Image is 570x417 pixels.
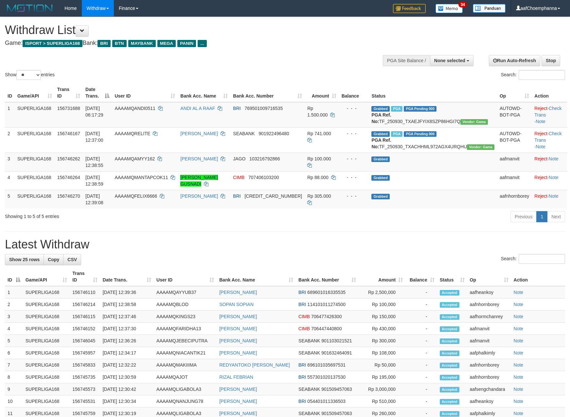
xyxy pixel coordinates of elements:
[514,290,524,295] a: Note
[460,119,488,125] span: Vendor URL: https://trx31.1velocity.biz
[219,411,257,416] a: [PERSON_NAME]
[440,363,459,368] span: Accepted
[180,175,218,187] a: [PERSON_NAME] GUSNADI
[298,314,310,319] span: CIMB
[532,83,567,102] th: Action
[178,83,230,102] th: Bank Acc. Name: activate to sort column ascending
[440,351,459,356] span: Accepted
[296,267,359,286] th: Bank Acc. Number: activate to sort column ascending
[5,190,15,208] td: 5
[83,83,112,102] th: Date Trans.: activate to sort column descending
[115,131,150,136] span: AAAAMQRELITE
[5,347,23,359] td: 6
[5,70,55,80] label: Show entries
[497,102,532,128] td: AUTOWD-BOT-PGA
[532,153,567,171] td: ·
[440,411,459,417] span: Accepted
[405,335,437,347] td: -
[405,359,437,371] td: -
[371,112,391,124] b: PGA Ref. No:
[9,257,40,262] span: Show 25 rows
[177,40,196,47] span: PANIN
[532,171,567,190] td: ·
[298,290,306,295] span: BRI
[342,174,366,181] div: - - -
[391,131,402,137] span: Marked by aafheankoy
[405,299,437,311] td: -
[100,347,154,359] td: [DATE] 12:34:17
[371,156,390,162] span: Grabbed
[514,350,524,355] a: Note
[154,323,217,335] td: AAAAMQFARIDHA13
[298,374,306,380] span: BRI
[321,411,352,416] span: Copy 901509457063 to clipboard
[100,267,154,286] th: Date Trans.: activate to sort column ascending
[219,314,257,319] a: [PERSON_NAME]
[383,55,430,66] div: PGA Site Balance /
[5,395,23,408] td: 10
[393,4,426,13] img: Feedback.jpg
[23,335,70,347] td: SUPERLIGA168
[5,335,23,347] td: 5
[307,193,331,199] span: Rp 305.000
[549,156,559,161] a: Note
[5,3,55,13] img: MOTION_logo.png
[5,286,23,299] td: 1
[233,175,244,180] span: CIMB
[371,131,390,137] span: Grabbed
[514,387,524,392] a: Note
[436,4,463,13] img: Button%20Memo.svg
[112,40,127,47] span: BTN
[307,302,346,307] span: Copy 114101011274500 to clipboard
[307,106,328,118] span: Rp 1.500.000
[307,175,329,180] span: Rp 88.000
[154,335,217,347] td: AAAAMQJEBECIPUTRA
[440,387,459,392] span: Accepted
[233,131,255,136] span: SEABANK
[549,175,559,180] a: Note
[57,156,80,161] span: 156746262
[100,359,154,371] td: [DATE] 12:32:22
[440,375,459,380] span: Accepted
[510,211,537,222] a: Previous
[434,58,465,63] span: None selected
[100,395,154,408] td: [DATE] 12:30:34
[298,411,320,416] span: SEABANK
[57,131,80,136] span: 156746167
[467,335,511,347] td: aafmanvit
[489,55,540,66] a: Run Auto-Refresh
[359,359,405,371] td: Rp 50,000
[339,83,369,102] th: Balance
[100,335,154,347] td: [DATE] 12:36:26
[467,311,511,323] td: aafhormchanrey
[154,311,217,323] td: AAAAMQKINGS23
[404,106,436,112] span: PGA Pending
[23,286,70,299] td: SUPERLIGA168
[154,347,217,359] td: AAAAMQNIACANTIK21
[371,175,390,181] span: Grabbed
[405,267,437,286] th: Balance: activate to sort column ascending
[534,106,547,111] a: Reject
[298,399,306,404] span: BRI
[70,347,100,359] td: 156745957
[311,326,342,331] span: Copy 706447440800 to clipboard
[514,374,524,380] a: Note
[405,311,437,323] td: -
[547,211,565,222] a: Next
[514,411,524,416] a: Note
[154,383,217,395] td: AAAAMQLIGABOLA3
[534,175,547,180] a: Reject
[437,267,467,286] th: Status: activate to sort column ascending
[115,156,155,161] span: AAAAMQAMYY162
[154,299,217,311] td: AAAAMQBLOD
[115,175,168,180] span: AAAAMQMANTAPCOK11
[70,395,100,408] td: 156745531
[405,323,437,335] td: -
[100,311,154,323] td: [DATE] 12:37:46
[405,371,437,383] td: -
[16,70,41,80] select: Showentries
[467,323,511,335] td: aafmanvit
[180,193,218,199] a: [PERSON_NAME]
[359,299,405,311] td: Rp 100,000
[244,193,302,199] span: Copy 616301004351506 to clipboard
